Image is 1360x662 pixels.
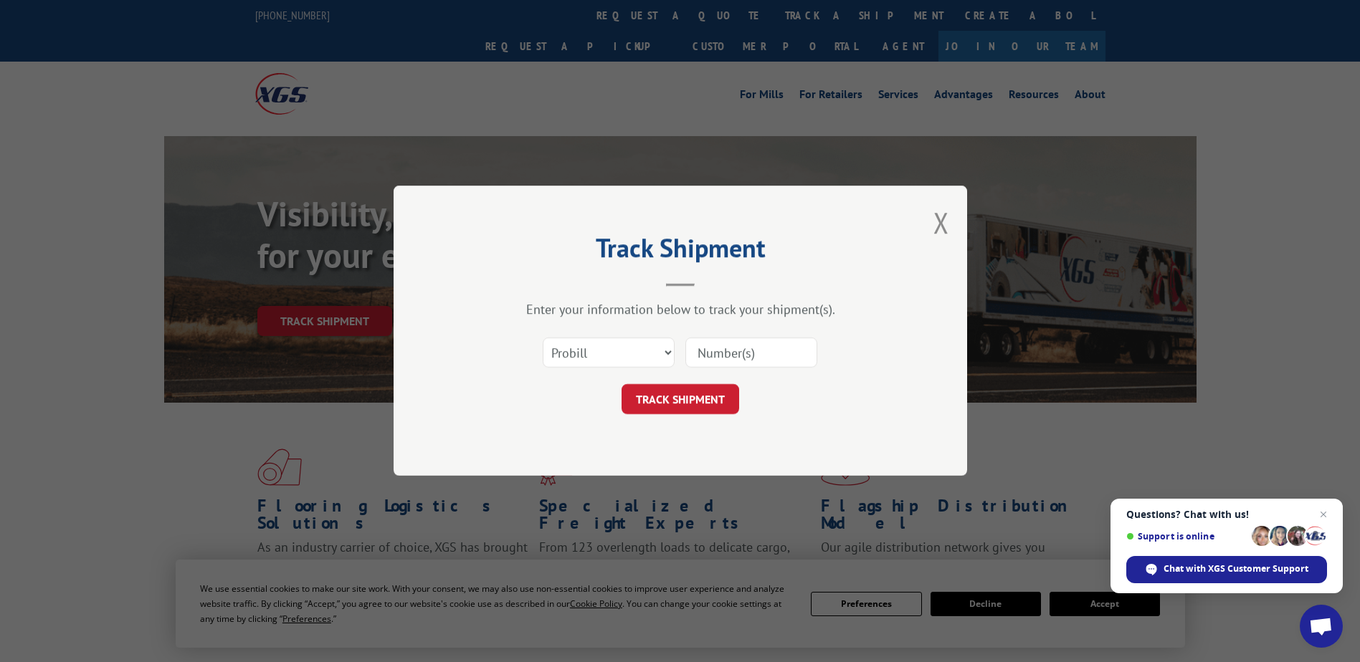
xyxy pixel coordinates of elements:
[933,203,949,241] button: Close modal
[685,338,817,368] input: Number(s)
[465,302,895,318] div: Enter your information below to track your shipment(s).
[1300,605,1343,648] a: Open chat
[622,385,739,415] button: TRACK SHIPMENT
[1126,531,1247,542] span: Support is online
[1126,509,1327,520] span: Questions? Chat with us!
[465,238,895,265] h2: Track Shipment
[1126,556,1327,583] span: Chat with XGS Customer Support
[1164,562,1308,575] span: Chat with XGS Customer Support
